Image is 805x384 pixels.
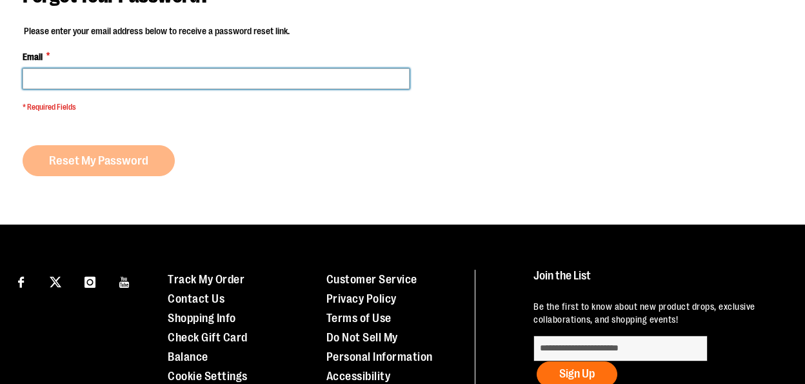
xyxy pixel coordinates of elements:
[168,370,248,383] a: Cookie Settings
[326,370,391,383] a: Accessibility
[326,273,417,286] a: Customer Service
[168,312,236,325] a: Shopping Info
[559,367,595,380] span: Sign Up
[168,292,224,305] a: Contact Us
[23,102,410,113] span: * Required Fields
[79,270,101,292] a: Visit our Instagram page
[533,270,782,294] h4: Join the List
[168,331,248,363] a: Check Gift Card Balance
[326,312,392,325] a: Terms of Use
[326,331,433,363] a: Do Not Sell My Personal Information
[114,270,136,292] a: Visit our Youtube page
[23,50,43,63] span: Email
[45,270,67,292] a: Visit our X page
[168,273,244,286] a: Track My Order
[10,270,32,292] a: Visit our Facebook page
[533,336,708,361] input: enter email
[326,292,397,305] a: Privacy Policy
[533,300,782,326] p: Be the first to know about new product drops, exclusive collaborations, and shopping events!
[50,276,61,288] img: Twitter
[23,25,291,37] legend: Please enter your email address below to receive a password reset link.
